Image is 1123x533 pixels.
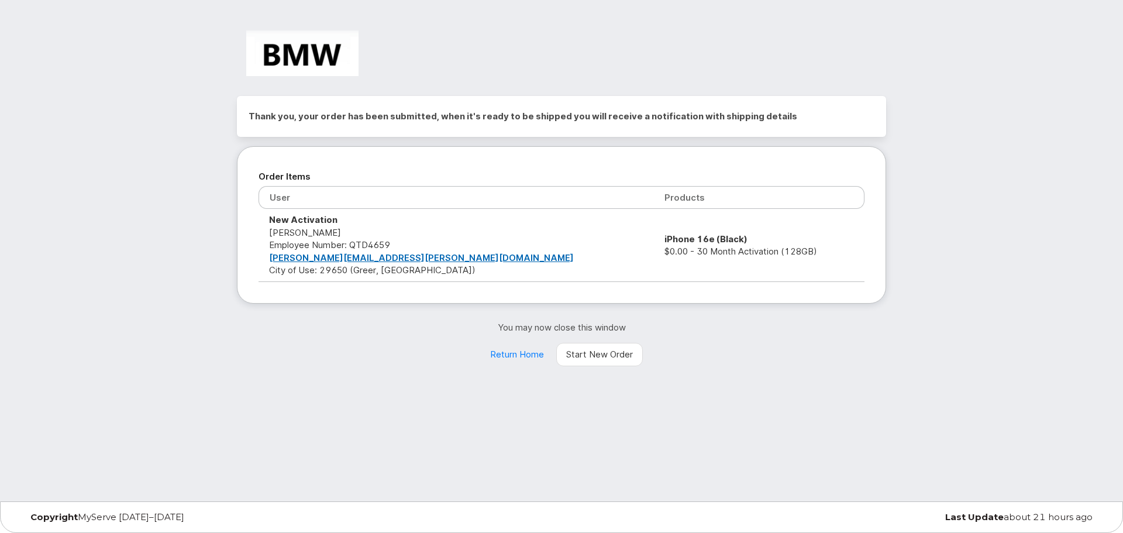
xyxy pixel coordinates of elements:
th: User [259,186,654,209]
strong: New Activation [269,214,337,225]
a: [PERSON_NAME][EMAIL_ADDRESS][PERSON_NAME][DOMAIN_NAME] [269,252,574,263]
h2: Order Items [259,168,864,185]
div: about 21 hours ago [742,513,1101,522]
p: You may now close this window [237,321,886,333]
a: Start New Order [556,343,643,366]
h2: Thank you, your order has been submitted, when it's ready to be shipped you will receive a notifi... [249,108,874,125]
img: BMW Manufacturing Co LLC [246,30,359,76]
a: Return Home [480,343,554,366]
span: Employee Number: QTD4659 [269,239,390,250]
th: Products [654,186,864,209]
td: $0.00 - 30 Month Activation (128GB) [654,209,864,281]
td: [PERSON_NAME] City of Use: 29650 (Greer, [GEOGRAPHIC_DATA]) [259,209,654,281]
strong: iPhone 16e (Black) [664,233,747,245]
div: MyServe [DATE]–[DATE] [22,513,381,522]
strong: Copyright [30,511,78,522]
strong: Last Update [945,511,1004,522]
